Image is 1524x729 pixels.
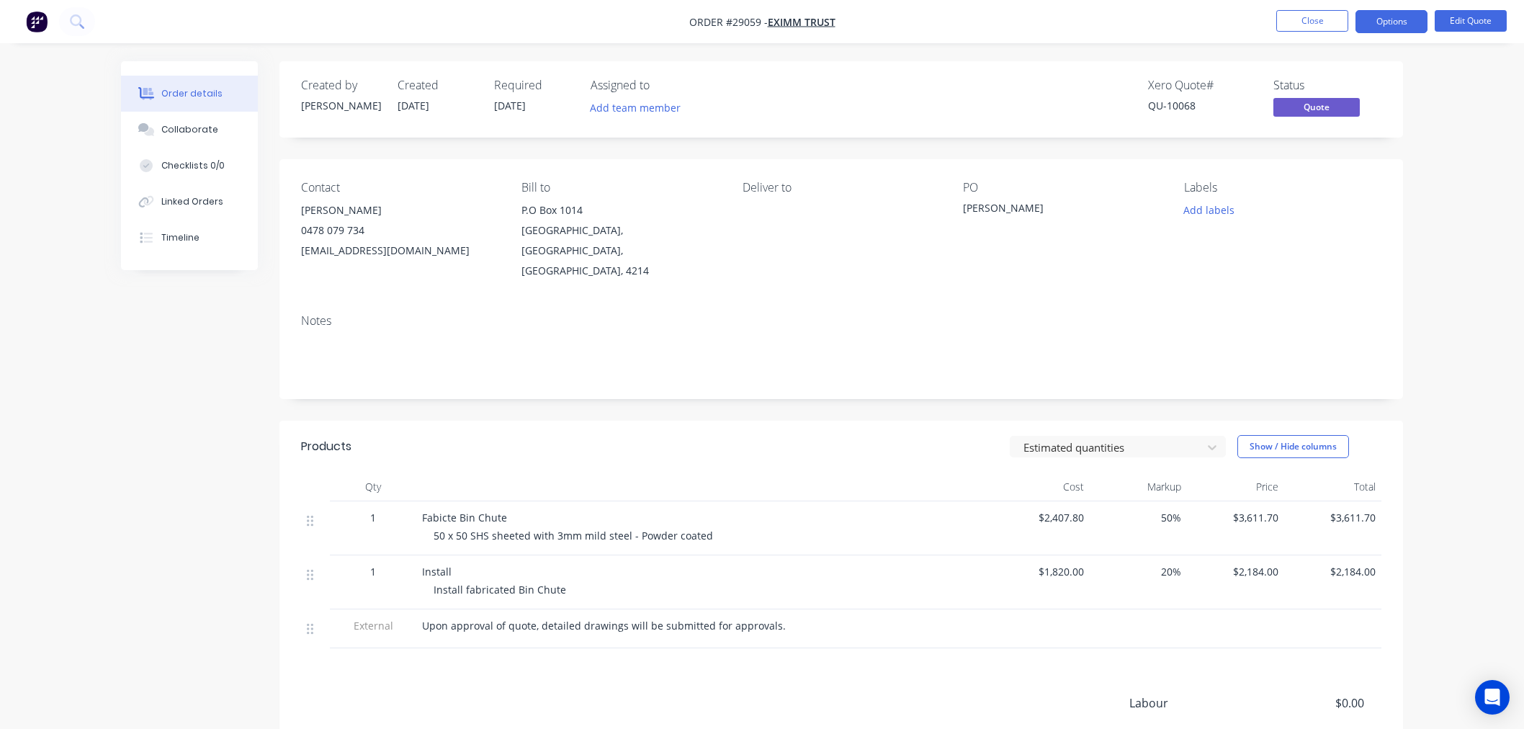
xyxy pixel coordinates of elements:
div: Required [494,79,573,92]
div: Status [1273,79,1381,92]
span: External [336,618,411,633]
span: Order #29059 - [689,15,768,29]
span: $1,820.00 [998,564,1084,579]
span: [DATE] [398,99,429,112]
span: $2,407.80 [998,510,1084,525]
button: Timeline [121,220,258,256]
button: Close [1276,10,1348,32]
button: Linked Orders [121,184,258,220]
div: [PERSON_NAME]0478 079 734[EMAIL_ADDRESS][DOMAIN_NAME] [301,200,498,261]
span: $0.00 [1258,694,1364,712]
div: Labels [1184,181,1381,194]
div: Products [301,438,351,455]
span: $3,611.70 [1193,510,1278,525]
button: Add labels [1175,200,1242,220]
div: 0478 079 734 [301,220,498,241]
div: Total [1284,473,1381,501]
div: Qty [330,473,416,501]
span: Labour [1129,694,1258,712]
span: Fabicte Bin Chute [422,511,507,524]
span: $2,184.00 [1193,564,1278,579]
button: Order details [121,76,258,112]
div: Contact [301,181,498,194]
div: Linked Orders [161,195,223,208]
div: QU-10068 [1148,98,1256,113]
span: $2,184.00 [1290,564,1376,579]
div: Created [398,79,477,92]
div: Deliver to [743,181,940,194]
span: 1 [370,564,376,579]
div: [GEOGRAPHIC_DATA], [GEOGRAPHIC_DATA], [GEOGRAPHIC_DATA], 4214 [521,220,719,281]
button: Edit Quote [1435,10,1507,32]
div: P.O Box 1014[GEOGRAPHIC_DATA], [GEOGRAPHIC_DATA], [GEOGRAPHIC_DATA], 4214 [521,200,719,281]
div: Timeline [161,231,200,244]
div: Bill to [521,181,719,194]
span: 50% [1095,510,1181,525]
div: Xero Quote # [1148,79,1256,92]
span: 20% [1095,564,1181,579]
div: Open Intercom Messenger [1475,680,1510,715]
div: Assigned to [591,79,735,92]
button: Add team member [591,98,689,117]
span: $3,611.70 [1290,510,1376,525]
span: 50 x 50 SHS sheeted with 3mm mild steel - Powder coated [434,529,713,542]
div: Checklists 0/0 [161,159,225,172]
button: Collaborate [121,112,258,148]
div: Price [1187,473,1284,501]
div: PO [963,181,1160,194]
div: P.O Box 1014 [521,200,719,220]
button: Add team member [583,98,689,117]
div: [PERSON_NAME] [963,200,1143,220]
div: [EMAIL_ADDRESS][DOMAIN_NAME] [301,241,498,261]
span: Install fabricated Bin Chute [434,583,566,596]
div: Markup [1090,473,1187,501]
div: [PERSON_NAME] [301,98,380,113]
span: 1 [370,510,376,525]
div: Notes [301,314,1381,328]
div: [PERSON_NAME] [301,200,498,220]
a: Eximm Trust [768,15,835,29]
div: Created by [301,79,380,92]
img: Factory [26,11,48,32]
button: Show / Hide columns [1237,435,1349,458]
div: Order details [161,87,223,100]
button: Checklists 0/0 [121,148,258,184]
div: Collaborate [161,123,218,136]
span: Install [422,565,452,578]
span: [DATE] [494,99,526,112]
div: Cost [992,473,1090,501]
span: Upon approval of quote, detailed drawings will be submitted for approvals. [422,619,786,632]
button: Options [1355,10,1427,33]
span: Quote [1273,98,1360,116]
